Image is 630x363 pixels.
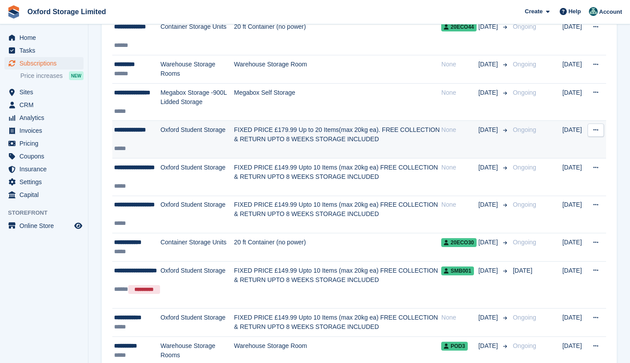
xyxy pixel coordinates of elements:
[513,239,536,246] span: Ongoing
[73,220,84,231] a: Preview store
[478,60,500,69] span: [DATE]
[234,55,441,84] td: Warehouse Storage Room
[478,341,500,351] span: [DATE]
[478,125,500,135] span: [DATE]
[4,137,84,150] a: menu
[19,99,73,111] span: CRM
[562,121,588,158] td: [DATE]
[160,55,234,84] td: Warehouse Storage Rooms
[24,4,110,19] a: Oxford Storage Limited
[160,83,234,121] td: Megabox Storage -900L Lidded Storage
[8,209,88,217] span: Storefront
[441,266,474,275] span: SMB001
[19,31,73,44] span: Home
[441,163,478,172] div: None
[562,261,588,309] td: [DATE]
[513,89,536,96] span: Ongoing
[478,22,500,31] span: [DATE]
[4,31,84,44] a: menu
[441,88,478,97] div: None
[160,261,234,309] td: Oxford Student Storage
[441,342,468,351] span: POD3
[478,313,500,322] span: [DATE]
[441,200,478,209] div: None
[234,83,441,121] td: Megabox Self Storage
[4,124,84,137] a: menu
[19,163,73,175] span: Insurance
[20,72,63,80] span: Price increases
[19,176,73,188] span: Settings
[160,18,234,55] td: Container Storage Units
[513,126,536,133] span: Ongoing
[234,233,441,262] td: 20 ft Container (no power)
[19,150,73,162] span: Coupons
[441,23,477,31] span: 20ECO44
[513,164,536,171] span: Ongoing
[525,7,542,16] span: Create
[19,86,73,98] span: Sites
[19,137,73,150] span: Pricing
[478,163,500,172] span: [DATE]
[599,8,622,16] span: Account
[513,61,536,68] span: Ongoing
[4,189,84,201] a: menu
[4,150,84,162] a: menu
[562,18,588,55] td: [DATE]
[69,71,84,80] div: NEW
[234,18,441,55] td: 20 ft Container (no power)
[513,23,536,30] span: Ongoing
[19,44,73,57] span: Tasks
[513,314,536,321] span: Ongoing
[4,163,84,175] a: menu
[562,233,588,262] td: [DATE]
[234,261,441,309] td: FIXED PRICE £149.99 Upto 10 Items (max 20kg ea) FREE COLLECTION & RETURN UPTO 8 WEEKS STORAGE INC...
[4,112,84,124] a: menu
[569,7,581,16] span: Help
[19,189,73,201] span: Capital
[234,196,441,233] td: FIXED PRICE £149.99 Upto 10 Items (max 20kg ea) FREE COLLECTION & RETURN UPTO 8 WEEKS STORAGE INC...
[4,176,84,188] a: menu
[441,60,478,69] div: None
[160,196,234,233] td: Oxford Student Storage
[4,86,84,98] a: menu
[4,57,84,70] a: menu
[478,266,500,275] span: [DATE]
[160,158,234,196] td: Oxford Student Storage
[478,88,500,97] span: [DATE]
[19,124,73,137] span: Invoices
[234,309,441,337] td: FIXED PRICE £149.99 Upto 10 Items (max 20kg ea) FREE COLLECTION & RETURN UPTO 8 WEEKS STORAGE INC...
[160,121,234,158] td: Oxford Student Storage
[160,309,234,337] td: Oxford Student Storage
[19,112,73,124] span: Analytics
[441,313,478,322] div: None
[513,342,536,349] span: Ongoing
[4,44,84,57] a: menu
[234,121,441,158] td: FIXED PRICE £179.99 Up to 20 Items(max 20kg ea). FREE COLLECTION & RETURN UPTO 8 WEEKS STORAGE IN...
[4,220,84,232] a: menu
[562,83,588,121] td: [DATE]
[478,200,500,209] span: [DATE]
[20,71,84,81] a: Price increases NEW
[562,55,588,84] td: [DATE]
[441,125,478,135] div: None
[589,7,598,16] img: Rob Meredith
[513,267,532,274] span: [DATE]
[513,201,536,208] span: Ongoing
[4,99,84,111] a: menu
[234,158,441,196] td: FIXED PRICE £149.99 Upto 10 Items (max 20kg ea) FREE COLLECTION & RETURN UPTO 8 WEEKS STORAGE INC...
[160,233,234,262] td: Container Storage Units
[562,196,588,233] td: [DATE]
[7,5,20,19] img: stora-icon-8386f47178a22dfd0bd8f6a31ec36ba5ce8667c1dd55bd0f319d3a0aa187defe.svg
[478,238,500,247] span: [DATE]
[562,309,588,337] td: [DATE]
[441,238,477,247] span: 20ECO30
[562,158,588,196] td: [DATE]
[19,57,73,70] span: Subscriptions
[19,220,73,232] span: Online Store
